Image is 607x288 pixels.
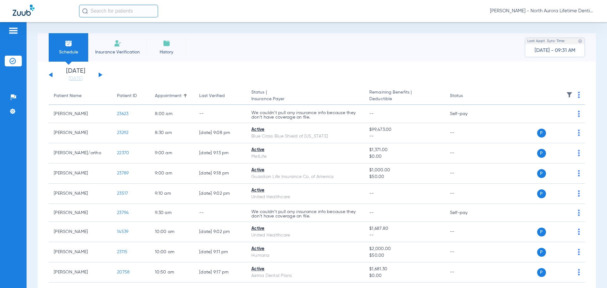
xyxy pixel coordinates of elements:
div: Patient ID [117,93,145,99]
div: Active [251,225,359,232]
div: Last Verified [199,93,225,99]
td: [PERSON_NAME] [49,123,112,143]
td: [DATE] 9:18 PM [194,163,246,184]
span: -- [369,133,439,140]
td: [PERSON_NAME] [49,242,112,262]
span: 23789 [117,171,129,175]
div: Active [251,266,359,273]
span: 23115 [117,250,127,254]
img: group-dot-blue.svg [578,111,580,117]
td: Self-pay [445,105,487,123]
span: $1,687.80 [369,225,439,232]
p: We couldn’t pull any insurance info because they don’t have coverage on file. [251,210,359,218]
span: 22370 [117,151,129,155]
div: Active [251,167,359,174]
td: -- [445,143,487,163]
img: group-dot-blue.svg [578,150,580,156]
span: $0.00 [369,153,439,160]
span: [DATE] - 09:31 AM [535,47,575,54]
span: Deductible [369,96,439,102]
div: Appointment [155,93,189,99]
span: 23623 [117,112,128,116]
td: 8:30 AM [150,123,194,143]
td: -- [445,163,487,184]
span: $50.00 [369,252,439,259]
div: United Healthcare [251,194,359,200]
span: Schedule [53,49,83,55]
td: Self-pay [445,204,487,222]
td: -- [194,105,246,123]
div: Guardian Life Insurance Co. of America [251,174,359,180]
span: -- [369,112,374,116]
td: [DATE] 9:11 PM [194,242,246,262]
span: Insurance Verification [93,49,142,55]
span: 23292 [117,131,128,135]
td: [PERSON_NAME] [49,184,112,204]
img: group-dot-blue.svg [578,249,580,255]
span: Last Appt. Sync Time: [527,38,565,44]
input: Search for patients [79,5,158,17]
span: $50.00 [369,174,439,180]
div: Active [251,187,359,194]
span: P [537,228,546,236]
a: [DATE] [57,76,95,82]
td: 8:00 AM [150,105,194,123]
img: Zuub Logo [13,5,34,16]
td: [PERSON_NAME] [49,262,112,283]
img: group-dot-blue.svg [578,269,580,275]
th: Status [445,87,487,105]
span: $1,371.00 [369,147,439,153]
td: [DATE] 9:02 PM [194,222,246,242]
img: last sync help info [578,39,582,43]
div: Patient Name [54,93,82,99]
td: -- [445,184,487,204]
td: -- [445,242,487,262]
img: group-dot-blue.svg [578,210,580,216]
td: -- [194,204,246,222]
td: [PERSON_NAME] [49,204,112,222]
span: 20758 [117,270,130,274]
div: Active [251,147,359,153]
span: P [537,169,546,178]
img: Manual Insurance Verification [114,40,121,47]
td: [DATE] 9:08 PM [194,123,246,143]
span: $99,473.00 [369,126,439,133]
td: [DATE] 9:02 PM [194,184,246,204]
td: 9:00 AM [150,163,194,184]
div: Active [251,126,359,133]
div: Humana [251,252,359,259]
span: 23517 [117,191,128,196]
td: -- [445,262,487,283]
img: group-dot-blue.svg [578,92,580,98]
div: Blue Cross Blue Shield of [US_STATE] [251,133,359,140]
span: P [537,268,546,277]
div: Patient Name [54,93,107,99]
td: [PERSON_NAME] [49,105,112,123]
img: group-dot-blue.svg [578,229,580,235]
span: $2,000.00 [369,246,439,252]
td: [PERSON_NAME]/ortho [49,143,112,163]
span: P [537,248,546,257]
div: Appointment [155,93,181,99]
img: group-dot-blue.svg [578,170,580,176]
span: $0.00 [369,273,439,279]
img: group-dot-blue.svg [578,130,580,136]
td: 10:50 AM [150,262,194,283]
td: -- [445,123,487,143]
span: -- [369,232,439,239]
td: 9:00 AM [150,143,194,163]
li: [DATE] [57,68,95,82]
span: $1,681.30 [369,266,439,273]
span: P [537,189,546,198]
td: [PERSON_NAME] [49,222,112,242]
div: Active [251,246,359,252]
div: Patient ID [117,93,137,99]
td: 10:00 AM [150,222,194,242]
img: group-dot-blue.svg [578,190,580,197]
div: Aetna Dental Plans [251,273,359,279]
td: 10:00 AM [150,242,194,262]
div: MetLife [251,153,359,160]
td: 9:30 AM [150,204,194,222]
th: Status | [246,87,364,105]
td: [PERSON_NAME] [49,163,112,184]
